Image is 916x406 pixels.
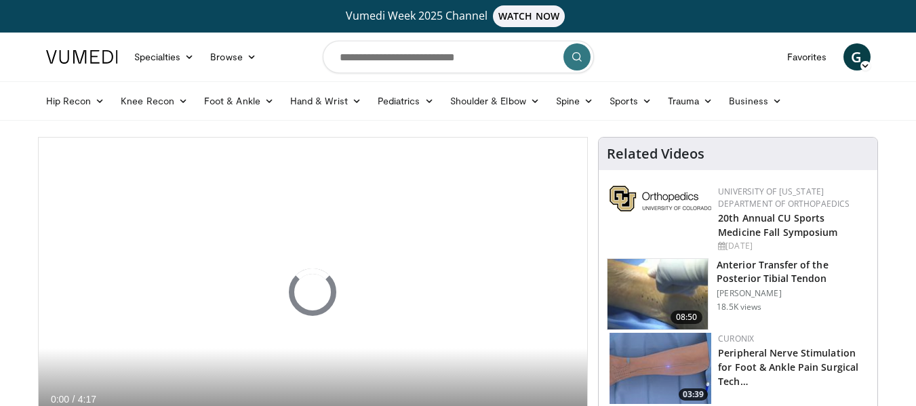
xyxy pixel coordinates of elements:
[718,333,754,344] a: Curonix
[607,258,869,330] a: 08:50 Anterior Transfer of the Posterior Tibial Tendon [PERSON_NAME] 18.5K views
[607,146,704,162] h4: Related Videos
[282,87,370,115] a: Hand & Wrist
[126,43,203,70] a: Specialties
[717,258,869,285] h3: Anterior Transfer of the Posterior Tibial Tendon
[601,87,660,115] a: Sports
[202,43,264,70] a: Browse
[718,211,837,239] a: 20th Annual CU Sports Medicine Fall Symposium
[323,41,594,73] input: Search topics, interventions
[370,87,442,115] a: Pediatrics
[548,87,601,115] a: Spine
[608,259,708,329] img: 52442_0000_3.png.150x105_q85_crop-smart_upscale.jpg
[718,346,858,388] a: Peripheral Nerve Stimulation for Foot & Ankle Pain Surgical Tech…
[78,394,96,405] span: 4:17
[717,288,869,299] p: [PERSON_NAME]
[718,186,850,209] a: University of [US_STATE] Department of Orthopaedics
[671,310,703,324] span: 08:50
[718,240,867,252] div: [DATE]
[48,5,869,27] a: Vumedi Week 2025 ChannelWATCH NOW
[610,186,711,211] img: 355603a8-37da-49b6-856f-e00d7e9307d3.png.150x105_q85_autocrop_double_scale_upscale_version-0.2.png
[717,302,761,312] p: 18.5K views
[610,333,711,404] a: 03:39
[660,87,721,115] a: Trauma
[51,394,69,405] span: 0:00
[46,50,118,64] img: VuMedi Logo
[779,43,835,70] a: Favorites
[113,87,196,115] a: Knee Recon
[38,87,113,115] a: Hip Recon
[679,388,708,401] span: 03:39
[493,5,565,27] span: WATCH NOW
[843,43,871,70] a: G
[196,87,282,115] a: Foot & Ankle
[610,333,711,404] img: 73042a39-faa0-4cce-aaf4-9dbc875de030.150x105_q85_crop-smart_upscale.jpg
[442,87,548,115] a: Shoulder & Elbow
[73,394,75,405] span: /
[721,87,790,115] a: Business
